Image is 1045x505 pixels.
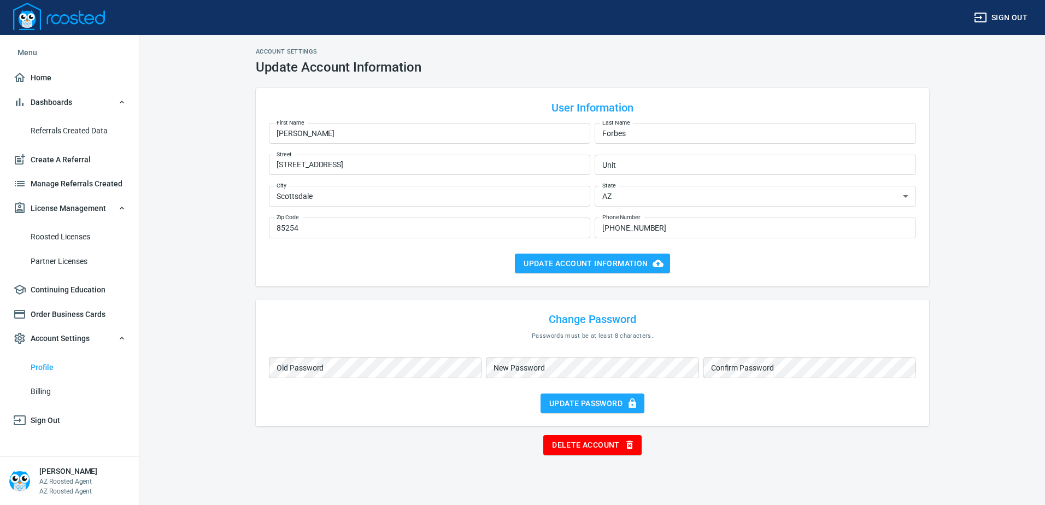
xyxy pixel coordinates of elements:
[39,477,97,486] p: AZ Roosted Agent
[515,254,670,274] button: Update Account Information
[552,438,633,452] span: Delete Account
[13,332,126,345] span: Account Settings
[524,257,661,271] span: Update Account Information
[13,153,126,167] span: Create A Referral
[9,172,131,196] a: Manage Referrals Created
[9,119,131,143] a: Referrals Created Data
[269,313,916,326] h4: Change Password
[970,8,1032,28] button: Sign out
[31,385,126,398] span: Billing
[9,278,131,302] a: Continuing Education
[13,414,126,427] span: Sign Out
[549,397,636,410] span: Update Password
[13,202,126,215] span: License Management
[543,435,642,455] button: Delete Account
[39,486,97,496] p: AZ Roosted Agent
[9,355,131,380] a: Profile
[9,408,131,433] a: Sign Out
[31,255,126,268] span: Partner Licenses
[13,283,126,297] span: Continuing Education
[9,90,131,115] button: Dashboards
[9,196,131,221] button: License Management
[256,48,929,55] h2: Account Settings
[13,177,126,191] span: Manage Referrals Created
[9,66,131,90] a: Home
[9,249,131,274] a: Partner Licenses
[9,302,131,327] a: Order Business Cards
[9,326,131,351] button: Account Settings
[31,230,126,244] span: Roosted Licenses
[9,379,131,404] a: Billing
[999,456,1037,497] iframe: Chat
[541,394,644,414] button: Update Password
[269,101,916,114] h4: User Information
[974,11,1028,25] span: Sign out
[13,3,105,30] img: Logo
[9,470,31,492] img: Person
[13,71,126,85] span: Home
[39,466,97,477] h6: [PERSON_NAME]
[13,308,126,321] span: Order Business Cards
[9,148,131,172] a: Create A Referral
[31,361,126,374] span: Profile
[9,225,131,249] a: Roosted Licenses
[532,332,653,339] span: Passwords must be at least 8 characters.
[13,96,126,109] span: Dashboards
[256,60,929,75] h1: Update Account Information
[9,39,131,66] li: Menu
[31,124,126,138] span: Referrals Created Data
